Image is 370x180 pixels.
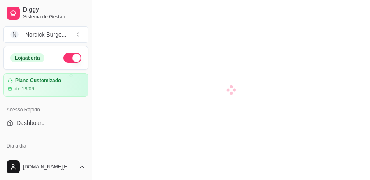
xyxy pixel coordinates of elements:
[16,119,45,127] span: Dashboard
[23,6,85,14] span: Diggy
[23,14,85,20] span: Sistema de Gestão
[3,3,88,23] a: DiggySistema de Gestão
[23,164,75,170] span: [DOMAIN_NAME][EMAIL_ADDRESS][DOMAIN_NAME]
[3,139,88,152] div: Dia a dia
[3,157,88,177] button: [DOMAIN_NAME][EMAIL_ADDRESS][DOMAIN_NAME]
[15,78,61,84] article: Plano Customizado
[3,26,88,43] button: Select a team
[63,53,81,63] button: Alterar Status
[3,73,88,97] a: Plano Customizadoaté 19/09
[14,85,34,92] article: até 19/09
[3,116,88,129] a: Dashboard
[25,30,66,39] div: Nordick Burge ...
[3,103,88,116] div: Acesso Rápido
[3,152,88,166] button: Pedidos balcão (PDV)
[10,30,19,39] span: N
[10,53,44,62] div: Loja aberta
